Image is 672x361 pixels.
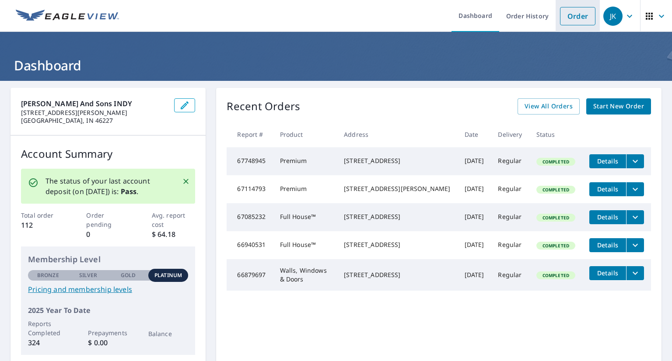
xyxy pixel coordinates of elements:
span: Details [595,185,621,193]
a: Order [560,7,595,25]
td: Regular [491,147,529,175]
div: [STREET_ADDRESS][PERSON_NAME] [344,184,450,193]
td: [DATE] [458,259,491,291]
button: detailsBtn-67748945 [589,154,626,168]
span: Completed [537,187,574,193]
button: detailsBtn-67114793 [589,182,626,196]
a: Pricing and membership levels [28,284,188,295]
td: [DATE] [458,147,491,175]
div: [STREET_ADDRESS] [344,271,450,279]
div: [STREET_ADDRESS] [344,156,450,165]
p: Balance [148,329,189,338]
p: Reports Completed [28,319,68,337]
span: Completed [537,215,574,221]
button: detailsBtn-66879697 [589,266,626,280]
span: Details [595,241,621,249]
th: Status [529,121,582,147]
p: 324 [28,337,68,348]
div: JK [603,7,623,26]
th: Date [458,121,491,147]
p: Bronze [37,271,59,279]
th: Report # [227,121,273,147]
p: Platinum [154,271,182,279]
td: 67085232 [227,203,273,231]
p: $ 64.18 [152,229,196,240]
p: Recent Orders [227,98,300,115]
p: [PERSON_NAME] and Sons INDY [21,98,167,109]
td: Regular [491,203,529,231]
p: The status of your last account deposit (on [DATE]) is: . [45,176,171,197]
img: EV Logo [16,10,119,23]
button: filesDropdownBtn-67748945 [626,154,644,168]
b: Pass [121,187,137,196]
td: Premium [273,147,337,175]
button: Close [180,176,192,187]
td: 67114793 [227,175,273,203]
span: Details [595,157,621,165]
button: detailsBtn-66940531 [589,238,626,252]
th: Address [337,121,457,147]
a: Start New Order [586,98,651,115]
p: $ 0.00 [88,337,128,348]
button: filesDropdownBtn-66940531 [626,238,644,252]
p: Silver [79,271,98,279]
td: [DATE] [458,231,491,259]
button: filesDropdownBtn-66879697 [626,266,644,280]
td: Walls, Windows & Doors [273,259,337,291]
span: Details [595,269,621,277]
th: Product [273,121,337,147]
p: Gold [121,271,136,279]
td: 67748945 [227,147,273,175]
th: Delivery [491,121,529,147]
p: 2025 Year To Date [28,305,188,316]
td: Premium [273,175,337,203]
span: Details [595,213,621,221]
td: 66879697 [227,259,273,291]
span: Completed [537,272,574,278]
p: Avg. report cost [152,211,196,229]
button: filesDropdownBtn-67085232 [626,210,644,224]
p: 112 [21,220,65,230]
p: Account Summary [21,146,195,162]
p: [STREET_ADDRESS][PERSON_NAME] [21,109,167,117]
td: [DATE] [458,175,491,203]
td: Full House™ [273,231,337,259]
td: Full House™ [273,203,337,231]
span: View All Orders [525,101,573,112]
td: Regular [491,231,529,259]
td: Regular [491,259,529,291]
td: 66940531 [227,231,273,259]
a: View All Orders [518,98,580,115]
td: [DATE] [458,203,491,231]
p: Order pending [86,211,130,229]
td: Regular [491,175,529,203]
p: Total order [21,211,65,220]
div: [STREET_ADDRESS] [344,212,450,221]
h1: Dashboard [10,56,661,74]
p: Prepayments [88,328,128,337]
p: Membership Level [28,253,188,265]
p: [GEOGRAPHIC_DATA], IN 46227 [21,117,167,125]
span: Completed [537,243,574,249]
div: [STREET_ADDRESS] [344,240,450,249]
button: filesDropdownBtn-67114793 [626,182,644,196]
span: Start New Order [593,101,644,112]
button: detailsBtn-67085232 [589,210,626,224]
p: 0 [86,229,130,240]
span: Completed [537,159,574,165]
